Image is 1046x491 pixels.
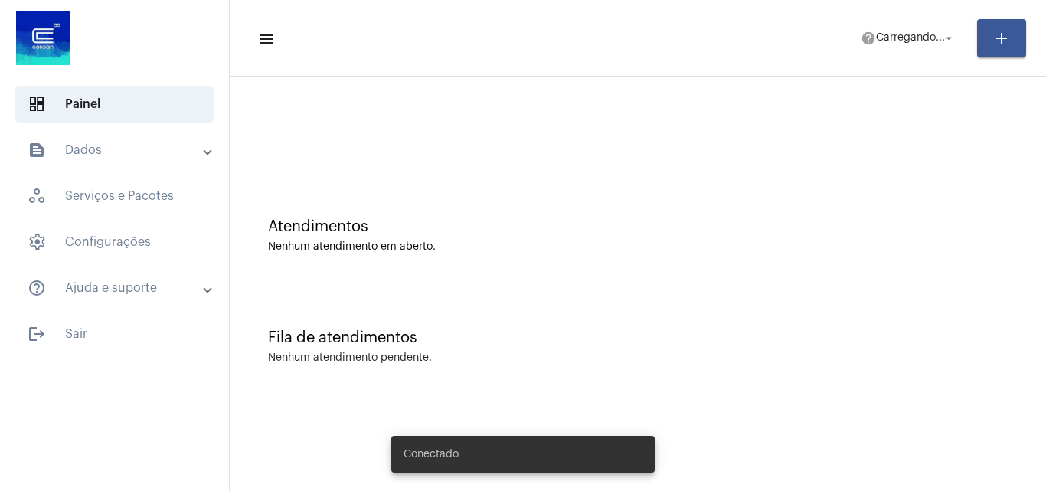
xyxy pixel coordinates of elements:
span: Serviços e Pacotes [15,178,214,214]
mat-panel-title: Dados [28,141,204,159]
mat-icon: sidenav icon [257,30,273,48]
span: Painel [15,86,214,123]
span: sidenav icon [28,95,46,113]
mat-panel-title: Ajuda e suporte [28,279,204,297]
mat-icon: arrow_drop_down [942,31,956,45]
mat-icon: add [992,29,1011,47]
div: Atendimentos [268,218,1008,235]
button: Carregando... [852,23,965,54]
span: Sair [15,316,214,352]
div: Nenhum atendimento em aberto. [268,241,1008,253]
mat-expansion-panel-header: sidenav iconAjuda e suporte [9,270,229,306]
div: Nenhum atendimento pendente. [268,352,432,364]
div: Fila de atendimentos [268,329,1008,346]
mat-icon: sidenav icon [28,325,46,343]
span: Configurações [15,224,214,260]
span: Conectado [404,447,459,462]
mat-icon: help [861,31,876,46]
img: d4669ae0-8c07-2337-4f67-34b0df7f5ae4.jpeg [12,8,74,69]
span: sidenav icon [28,187,46,205]
mat-icon: sidenav icon [28,141,46,159]
mat-icon: sidenav icon [28,279,46,297]
span: Carregando... [876,33,945,44]
mat-expansion-panel-header: sidenav iconDados [9,132,229,169]
span: sidenav icon [28,233,46,251]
